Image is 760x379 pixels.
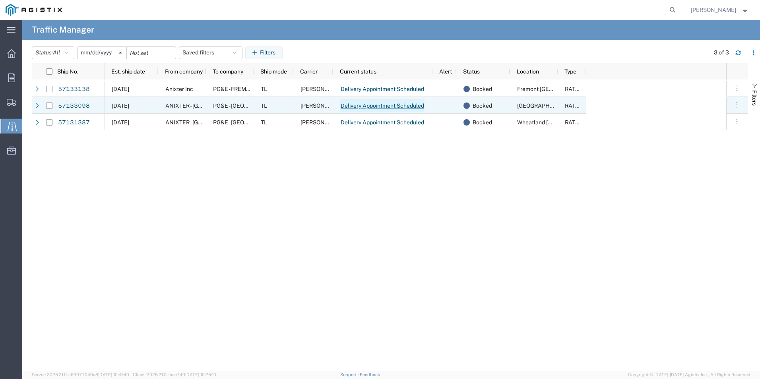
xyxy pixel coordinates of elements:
[517,102,574,109] span: Fresno DC
[473,97,492,114] span: Booked
[340,372,360,377] a: Support
[6,4,62,16] img: logo
[213,102,288,109] span: PG&E - FRESNO
[260,68,287,75] span: Ship mode
[112,119,129,126] span: 10/16/2025
[751,90,758,106] span: Filters
[473,114,492,131] span: Booked
[628,371,750,378] span: Copyright © [DATE]-[DATE] Agistix Inc., All Rights Reserved
[57,68,78,75] span: Ship No.
[565,102,583,109] span: RATED
[360,372,380,377] a: Feedback
[300,68,318,75] span: Carrier
[111,68,145,75] span: Est. ship date
[53,49,60,56] span: All
[565,119,583,126] span: RATED
[213,86,258,92] span: PG&E - FREMONT
[473,81,492,97] span: Booked
[32,46,74,59] button: Status:All
[245,46,283,59] button: Filters
[179,46,242,59] button: Saved filters
[112,102,129,109] span: 10/16/2025
[517,86,597,92] span: Fremont DC
[32,372,129,377] span: Server: 2025.21.0-c63077040a8
[165,119,249,126] span: ANIXTER - Benicia
[301,86,346,92] span: C.H. Robinson
[301,119,346,126] span: C.H. Robinson
[517,119,603,126] span: Wheatland DC
[58,99,90,112] a: 57133098
[261,119,267,126] span: TL
[340,116,425,129] a: Delivery Appointment Scheduled
[213,119,288,126] span: PG&E - WHEATLAND
[340,99,425,112] a: Delivery Appointment Scheduled
[78,47,126,59] input: Not set
[261,86,267,92] span: TL
[463,68,480,75] span: Status
[439,68,452,75] span: Alert
[185,372,216,377] span: [DATE] 10:25:10
[98,372,129,377] span: [DATE] 10:41:40
[301,102,346,109] span: C.H. Robinson
[261,102,267,109] span: TL
[112,86,129,92] span: 10/16/2025
[32,20,94,40] h4: Traffic Manager
[714,48,729,57] div: 3 of 3
[58,83,90,95] a: 57133138
[58,116,90,129] a: 57131387
[564,68,576,75] span: Type
[165,86,193,92] span: Anixter Inc
[517,68,539,75] span: Location
[133,372,216,377] span: Client: 2025.21.0-faee749
[340,83,425,95] a: Delivery Appointment Scheduled
[213,68,243,75] span: To company
[691,6,736,14] span: Rick Judd
[340,68,376,75] span: Current status
[690,5,749,15] button: [PERSON_NAME]
[127,47,176,59] input: Not set
[165,102,249,109] span: ANIXTER - Benicia
[165,68,203,75] span: From company
[565,86,583,92] span: RATED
